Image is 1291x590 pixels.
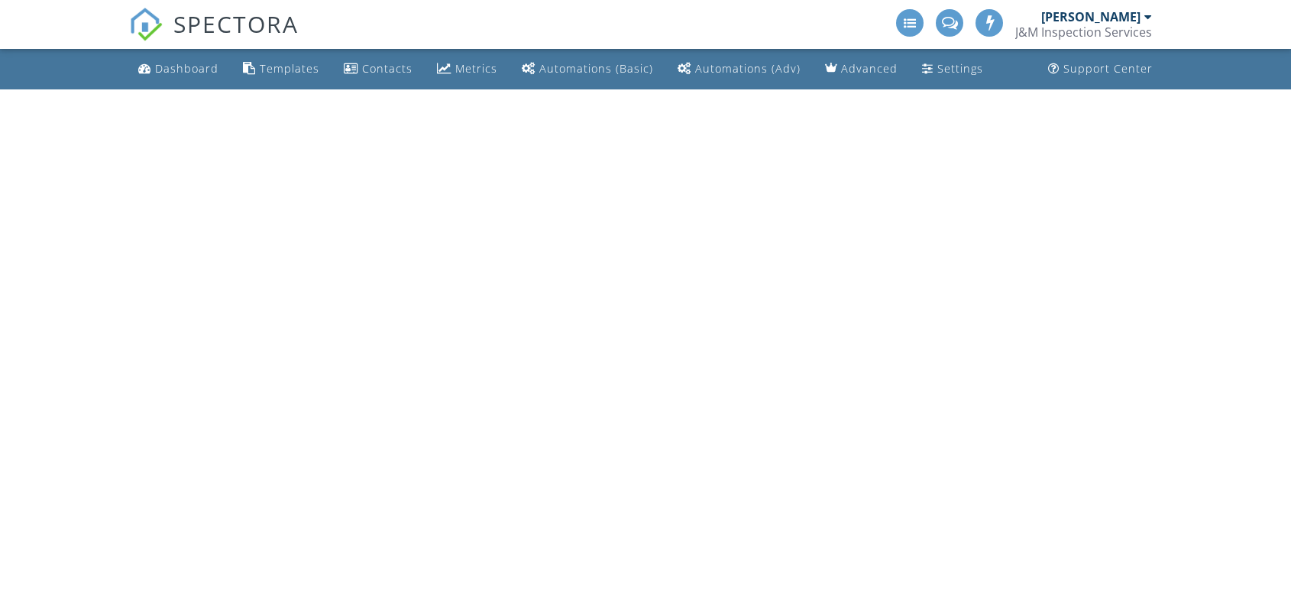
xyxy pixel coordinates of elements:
[841,61,898,76] div: Advanced
[155,61,218,76] div: Dashboard
[431,55,503,83] a: Metrics
[695,61,801,76] div: Automations (Adv)
[539,61,653,76] div: Automations (Basic)
[1063,61,1153,76] div: Support Center
[455,61,497,76] div: Metrics
[1015,24,1152,40] div: J&M Inspection Services
[819,55,904,83] a: Advanced
[260,61,319,76] div: Templates
[916,55,989,83] a: Settings
[1041,9,1141,24] div: [PERSON_NAME]
[937,61,983,76] div: Settings
[132,55,225,83] a: Dashboard
[129,8,163,41] img: The Best Home Inspection Software - Spectora
[338,55,419,83] a: Contacts
[516,55,659,83] a: Automations (Basic)
[237,55,325,83] a: Templates
[129,21,299,53] a: SPECTORA
[1042,55,1159,83] a: Support Center
[173,8,299,40] span: SPECTORA
[362,61,413,76] div: Contacts
[671,55,807,83] a: Automations (Advanced)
